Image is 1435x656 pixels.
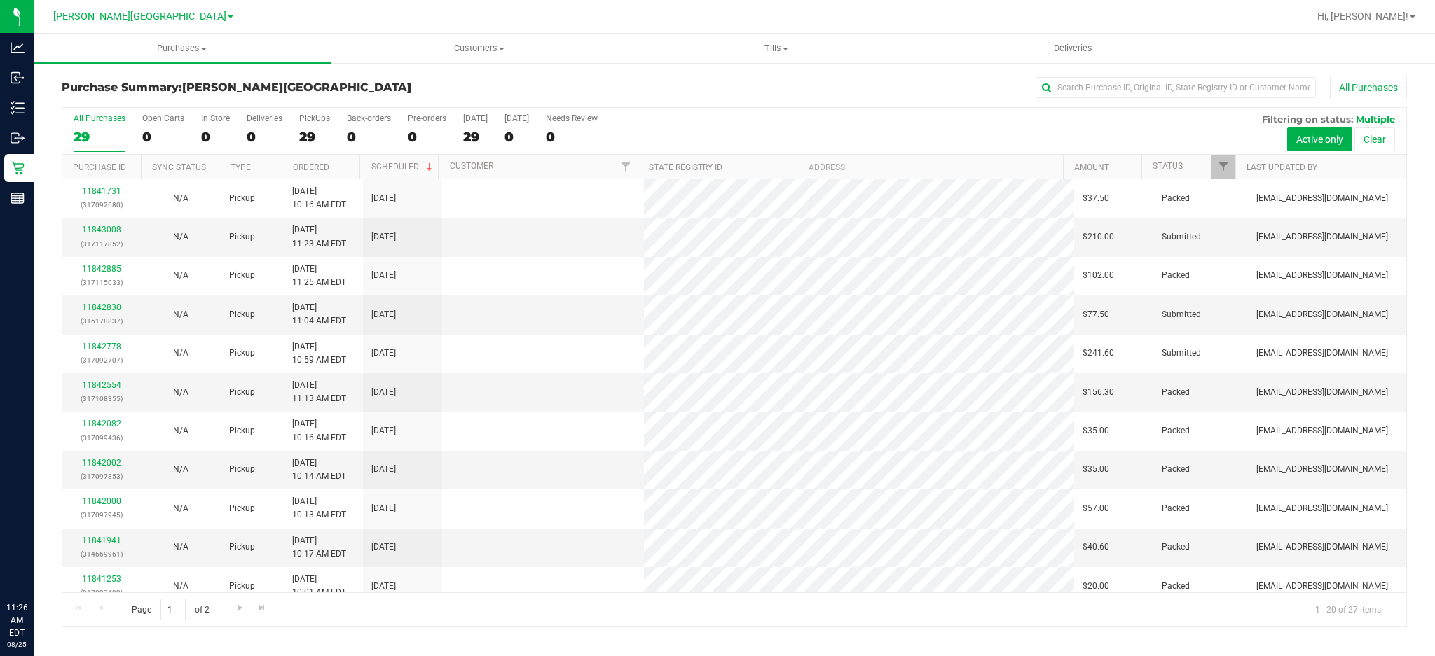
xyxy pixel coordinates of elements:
[292,185,346,211] span: [DATE] 10:16 AM EDT
[347,129,391,145] div: 0
[229,580,255,593] span: Pickup
[331,42,627,55] span: Customers
[450,161,493,171] a: Customer
[1256,192,1388,205] span: [EMAIL_ADDRESS][DOMAIN_NAME]
[1162,580,1190,593] span: Packed
[371,502,396,515] span: [DATE]
[1256,308,1388,321] span: [EMAIL_ADDRESS][DOMAIN_NAME]
[11,191,25,205] inline-svg: Reports
[11,161,25,175] inline-svg: Retail
[173,426,188,435] span: Not Applicable
[629,42,924,55] span: Tills
[82,496,121,506] a: 11842000
[292,456,346,483] span: [DATE] 10:14 AM EDT
[11,131,25,145] inline-svg: Outbound
[408,113,446,123] div: Pre-orders
[292,573,346,599] span: [DATE] 10:01 AM EDT
[408,129,446,145] div: 0
[1162,502,1190,515] span: Packed
[82,536,121,545] a: 11841941
[173,386,188,399] button: N/A
[1153,161,1183,171] a: Status
[229,230,255,244] span: Pickup
[71,508,133,522] p: (317097945)
[371,463,396,476] span: [DATE]
[1317,11,1408,22] span: Hi, [PERSON_NAME]!
[73,162,126,172] a: Purchase ID
[74,113,125,123] div: All Purchases
[173,232,188,242] span: Not Applicable
[628,34,925,63] a: Tills
[1083,347,1114,360] span: $241.60
[71,276,133,289] p: (317115033)
[82,380,121,390] a: 11842554
[925,34,1222,63] a: Deliveries
[1262,113,1353,125] span: Filtering on status:
[173,348,188,358] span: Not Applicable
[1083,463,1109,476] span: $35.00
[173,580,188,593] button: N/A
[1330,76,1407,99] button: All Purchases
[1083,308,1109,321] span: $77.50
[1354,127,1395,151] button: Clear
[82,458,121,468] a: 11842002
[1074,162,1109,172] a: Amount
[11,41,25,55] inline-svg: Analytics
[71,470,133,483] p: (317097853)
[71,431,133,445] p: (317099436)
[292,534,346,561] span: [DATE] 10:17 AM EDT
[71,547,133,561] p: (314669961)
[229,502,255,515] span: Pickup
[173,269,188,282] button: N/A
[11,101,25,115] inline-svg: Inventory
[229,269,255,282] span: Pickup
[797,155,1062,179] th: Address
[71,314,133,328] p: (316178837)
[71,586,133,599] p: (317027492)
[1083,269,1114,282] span: $102.00
[247,113,282,123] div: Deliveries
[331,34,628,63] a: Customers
[299,113,330,123] div: PickUps
[142,113,184,123] div: Open Carts
[371,162,435,172] a: Scheduled
[371,308,396,321] span: [DATE]
[173,308,188,321] button: N/A
[299,129,330,145] div: 29
[371,580,396,593] span: [DATE]
[1083,540,1109,554] span: $40.60
[1162,269,1190,282] span: Packed
[173,347,188,360] button: N/A
[173,463,188,476] button: N/A
[371,386,396,399] span: [DATE]
[11,71,25,85] inline-svg: Inbound
[1247,162,1317,172] a: Last Updated By
[292,379,346,405] span: [DATE] 11:13 AM EDT
[53,11,226,22] span: [PERSON_NAME][GEOGRAPHIC_DATA]
[71,354,133,367] p: (317092707)
[82,302,121,312] a: 11842830
[201,129,230,145] div: 0
[229,347,255,360] span: Pickup
[463,129,488,145] div: 29
[1256,424,1388,438] span: [EMAIL_ADDRESS][DOMAIN_NAME]
[1036,77,1316,98] input: Search Purchase ID, Original ID, State Registry ID or Customer Name...
[371,230,396,244] span: [DATE]
[173,502,188,515] button: N/A
[1256,580,1388,593] span: [EMAIL_ADDRESS][DOMAIN_NAME]
[1256,269,1388,282] span: [EMAIL_ADDRESS][DOMAIN_NAME]
[6,601,27,639] p: 11:26 AM EDT
[82,342,121,351] a: 11842778
[120,599,221,620] span: Page of 2
[1083,230,1114,244] span: $210.00
[173,581,188,591] span: Not Applicable
[504,113,529,123] div: [DATE]
[546,129,598,145] div: 0
[160,599,186,620] input: 1
[6,639,27,650] p: 08/25
[173,309,188,319] span: Not Applicable
[1256,540,1388,554] span: [EMAIL_ADDRESS][DOMAIN_NAME]
[614,155,638,179] a: Filter
[229,192,255,205] span: Pickup
[230,599,250,617] a: Go to the next page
